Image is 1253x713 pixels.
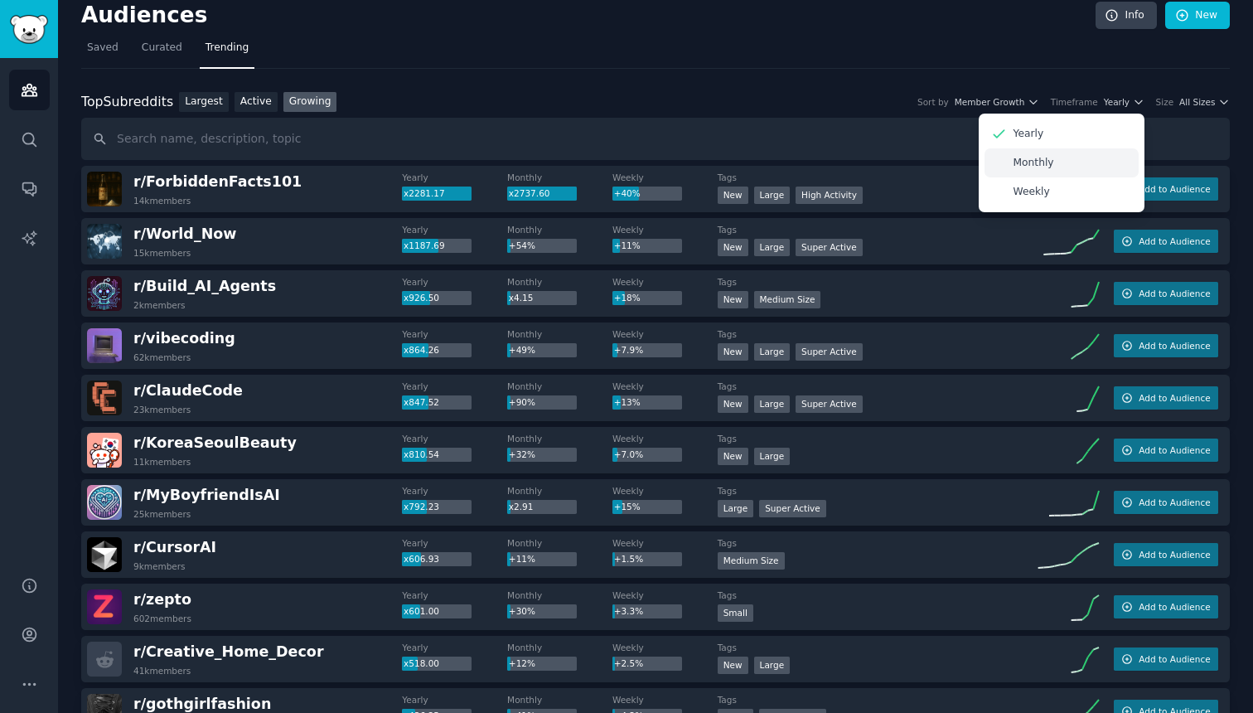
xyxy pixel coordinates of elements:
[718,381,1033,392] dt: Tags
[1139,653,1210,665] span: Add to Audience
[614,240,641,250] span: +11%
[1139,392,1210,404] span: Add to Audience
[133,330,235,347] span: r/ vibecoding
[1114,282,1218,305] button: Add to Audience
[87,381,122,415] img: ClaudeCode
[402,642,507,653] dt: Yearly
[614,293,641,303] span: +18%
[1156,96,1174,108] div: Size
[1096,2,1157,30] a: Info
[509,240,535,250] span: +54%
[718,224,1033,235] dt: Tags
[133,382,243,399] span: r/ ClaudeCode
[402,328,507,340] dt: Yearly
[1179,96,1215,108] span: All Sizes
[404,449,439,459] span: x810.54
[612,224,718,235] dt: Weekly
[1014,185,1050,200] p: Weekly
[133,643,324,660] span: r/ Creative_Home_Decor
[612,172,718,183] dt: Weekly
[612,328,718,340] dt: Weekly
[612,485,718,497] dt: Weekly
[133,299,186,311] div: 2k members
[509,345,535,355] span: +49%
[1114,439,1218,462] button: Add to Audience
[404,606,439,616] span: x601.00
[612,276,718,288] dt: Weekly
[200,35,254,69] a: Trending
[404,554,439,564] span: x606.93
[718,328,1033,340] dt: Tags
[718,172,1033,183] dt: Tags
[81,2,1096,29] h2: Audiences
[81,92,173,113] div: Top Subreddits
[917,96,949,108] div: Sort by
[1139,288,1210,299] span: Add to Audience
[133,613,191,624] div: 602 members
[404,502,439,512] span: x792.23
[1139,183,1210,195] span: Add to Audience
[718,537,1033,549] dt: Tags
[1139,235,1210,247] span: Add to Audience
[507,381,612,392] dt: Monthly
[402,433,507,444] dt: Yearly
[718,239,748,256] div: New
[1114,230,1218,253] button: Add to Audience
[612,381,718,392] dt: Weekly
[87,485,122,520] img: MyBoyfriendIsAI
[614,658,643,668] span: +2.5%
[1114,595,1218,618] button: Add to Audience
[10,15,48,44] img: GummySearch logo
[509,606,535,616] span: +30%
[133,456,191,468] div: 11k members
[612,589,718,601] dt: Weekly
[754,291,821,308] div: Medium Size
[1139,444,1210,456] span: Add to Audience
[509,658,535,668] span: +12%
[507,694,612,706] dt: Monthly
[718,276,1033,288] dt: Tags
[1014,156,1054,171] p: Monthly
[718,642,1033,653] dt: Tags
[402,485,507,497] dt: Yearly
[1114,491,1218,514] button: Add to Audience
[718,187,748,204] div: New
[402,172,507,183] dt: Yearly
[612,694,718,706] dt: Weekly
[1114,648,1218,671] button: Add to Audience
[404,240,445,250] span: x1187.69
[402,276,507,288] dt: Yearly
[133,404,191,415] div: 23k members
[133,352,191,363] div: 62k members
[1104,96,1144,108] button: Yearly
[404,397,439,407] span: x847.52
[796,239,863,256] div: Super Active
[1114,334,1218,357] button: Add to Audience
[1051,96,1098,108] div: Timeframe
[142,41,182,56] span: Curated
[955,96,1025,108] span: Member Growth
[507,433,612,444] dt: Monthly
[133,173,302,190] span: r/ ForbiddenFacts101
[754,343,791,361] div: Large
[718,589,1033,601] dt: Tags
[614,502,641,512] span: +15%
[509,554,535,564] span: +11%
[796,187,863,204] div: High Activity
[402,589,507,601] dt: Yearly
[1179,96,1230,108] button: All Sizes
[614,345,643,355] span: +7.9%
[133,247,191,259] div: 15k members
[235,92,278,113] a: Active
[1139,601,1210,613] span: Add to Audience
[136,35,188,69] a: Curated
[1165,2,1230,30] a: New
[1114,386,1218,410] button: Add to Audience
[1139,340,1210,352] span: Add to Audience
[509,293,534,303] span: x4.15
[133,591,191,608] span: r/ zepto
[509,449,535,459] span: +32%
[1114,177,1218,201] button: Add to Audience
[404,658,439,668] span: x518.00
[796,343,863,361] div: Super Active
